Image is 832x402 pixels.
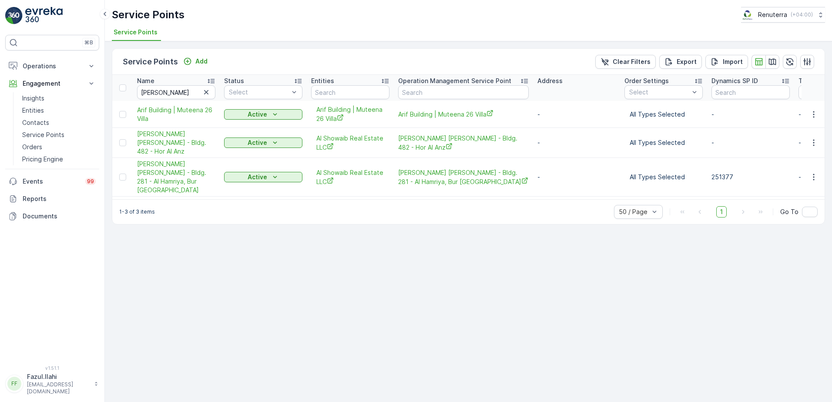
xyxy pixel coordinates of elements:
[248,138,267,147] p: Active
[119,139,126,146] div: Toggle Row Selected
[23,62,82,70] p: Operations
[624,77,669,85] p: Order Settings
[19,117,99,129] a: Contacts
[533,158,620,197] td: -
[23,79,82,88] p: Engagement
[22,94,44,103] p: Insights
[19,129,99,141] a: Service Points
[791,11,813,18] p: ( +04:00 )
[224,172,302,182] button: Active
[22,106,44,115] p: Entities
[7,377,21,391] div: FF
[711,138,790,147] p: -
[398,85,529,99] input: Search
[180,56,211,67] button: Add
[119,208,155,215] p: 1-3 of 3 items
[224,77,244,85] p: Status
[613,57,651,66] p: Clear Filters
[398,77,511,85] p: Operation Management Service Point
[25,7,63,24] img: logo_light-DOdMpM7g.png
[22,155,63,164] p: Pricing Engine
[224,137,302,148] button: Active
[5,57,99,75] button: Operations
[114,28,158,37] span: Service Points
[123,56,178,68] p: Service Points
[533,128,620,158] td: -
[595,55,656,69] button: Clear Filters
[23,194,96,203] p: Reports
[758,10,787,19] p: Renuterra
[84,39,93,46] p: ⌘B
[248,110,267,119] p: Active
[23,177,80,186] p: Events
[398,168,529,186] span: [PERSON_NAME] [PERSON_NAME] - Bldg. 281 - Al Hamriya, Bur [GEOGRAPHIC_DATA]
[137,77,154,85] p: Name
[119,111,126,118] div: Toggle Row Selected
[711,110,790,119] p: -
[19,92,99,104] a: Insights
[5,173,99,190] a: Events99
[537,77,563,85] p: Address
[137,130,215,156] span: [PERSON_NAME] [PERSON_NAME] - Bldg. 482 - Hor Al Anz
[5,208,99,225] a: Documents
[229,88,289,97] p: Select
[711,77,758,85] p: Dynamics SP ID
[87,178,94,185] p: 99
[629,88,689,97] p: Select
[716,206,727,218] span: 1
[137,160,215,194] span: [PERSON_NAME] [PERSON_NAME] - Bldg. 281 - Al Hamriya, Bur [GEOGRAPHIC_DATA]
[27,372,90,381] p: Fazul.Ilahi
[741,7,825,23] button: Renuterra(+04:00)
[780,208,798,216] span: Go To
[23,212,96,221] p: Documents
[5,7,23,24] img: logo
[723,57,743,66] p: Import
[19,141,99,153] a: Orders
[311,85,389,99] input: Search
[119,174,126,181] div: Toggle Row Selected
[398,168,529,186] a: HAMAD ABDULKARIM NASRULLAH ALARIF - Bldg. 281 - Al Hamriya, Bur Dubai
[137,85,215,99] input: Search
[22,143,42,151] p: Orders
[741,10,755,20] img: Screenshot_2024-07-26_at_13.33.01.png
[316,168,384,186] a: Al Showaib Real Estate LLC
[19,153,99,165] a: Pricing Engine
[677,57,697,66] p: Export
[316,134,384,152] a: Al Showaib Real Estate LLC
[533,101,620,128] td: -
[711,173,790,181] p: 251377
[224,109,302,120] button: Active
[398,134,529,152] a: IBRAHIM MOHAMED SHARIF BELSELAH - Bldg. 482 - Hor Al Anz
[630,138,698,147] p: All Types Selected
[19,104,99,117] a: Entities
[705,55,748,69] button: Import
[112,8,185,22] p: Service Points
[137,130,215,156] a: IBRAHIM MOHAMED SHARIF BELSELAH - Bldg. 482 - Hor Al Anz
[659,55,702,69] button: Export
[630,173,698,181] p: All Types Selected
[5,75,99,92] button: Engagement
[195,57,208,66] p: Add
[316,105,384,123] a: Arif Building | Muteena 26 Villa
[22,118,49,127] p: Contacts
[5,190,99,208] a: Reports
[398,134,529,152] span: [PERSON_NAME] [PERSON_NAME] - Bldg. 482 - Hor Al Anz
[711,85,790,99] input: Search
[137,160,215,194] a: HAMAD ABDULKARIM NASRULLAH ALARIF - Bldg. 281 - Al Hamriya, Bur Dubai
[311,77,334,85] p: Entities
[5,372,99,395] button: FFFazul.Ilahi[EMAIL_ADDRESS][DOMAIN_NAME]
[22,131,64,139] p: Service Points
[27,381,90,395] p: [EMAIL_ADDRESS][DOMAIN_NAME]
[398,110,529,119] a: Arif Building | Muteena 26 Villa
[5,365,99,371] span: v 1.51.1
[137,106,215,123] a: Arif Building | Muteena 26 Villa
[630,110,698,119] p: All Types Selected
[248,173,267,181] p: Active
